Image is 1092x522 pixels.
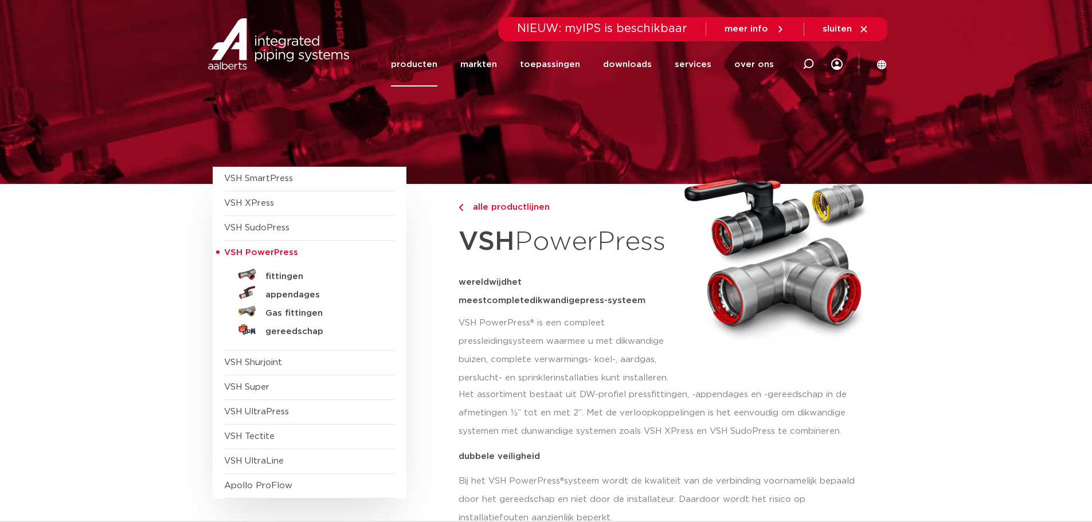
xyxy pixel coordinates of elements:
[734,42,774,87] a: over ons
[224,320,395,339] a: gereedschap
[224,407,289,416] a: VSH UltraPress
[725,24,785,34] a: meer info
[520,42,580,87] a: toepassingen
[391,42,437,87] a: producten
[517,23,687,34] span: NIEUW: myIPS is beschikbaar
[459,314,674,387] p: VSH PowerPress® is een compleet pressleidingsysteem waarmee u met dikwandige buizen, complete ver...
[265,272,379,282] h5: fittingen
[823,25,852,33] span: sluiten
[823,24,869,34] a: sluiten
[224,302,395,320] a: Gas fittingen
[224,199,274,207] a: VSH XPress
[224,223,289,232] a: VSH SudoPress
[675,42,711,87] a: services
[265,308,379,319] h5: Gas fittingen
[530,296,580,305] span: dikwandige
[603,42,652,87] a: downloads
[459,229,515,255] strong: VSH
[460,42,497,87] a: markten
[459,201,674,214] a: alle productlijnen
[560,477,564,485] span: ®
[459,477,560,485] span: Bij het VSH PowerPress
[224,481,292,490] a: Apollo ProFlow
[224,432,275,441] a: VSH Tectite
[487,296,530,305] span: complete
[224,383,269,391] a: VSH Super
[725,25,768,33] span: meer info
[466,203,550,211] span: alle productlijnen
[459,278,507,286] span: wereldwijd
[391,42,774,87] nav: Menu
[459,220,674,264] h1: PowerPress
[459,204,463,211] img: chevron-right.svg
[224,457,284,465] a: VSH UltraLine
[224,248,298,257] span: VSH PowerPress
[580,296,645,305] span: press-systeem
[459,278,522,305] span: het meest
[224,358,282,367] a: VSH Shurjoint
[459,452,872,461] p: dubbele veiligheid
[265,290,379,300] h5: appendages
[265,327,379,337] h5: gereedschap
[224,265,395,284] a: fittingen
[459,386,872,441] p: Het assortiment bestaat uit DW-profiel pressfittingen, -appendages en -gereedschap in de afmeting...
[224,284,395,302] a: appendages
[224,174,293,183] a: VSH SmartPress
[459,477,855,522] span: systeem wordt de kwaliteit van de verbinding voornamelijk bepaald door het gereedschap en niet do...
